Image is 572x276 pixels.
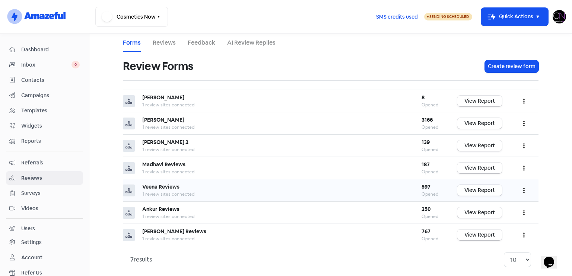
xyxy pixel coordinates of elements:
div: results [130,255,152,264]
div: Opened [422,146,442,153]
a: View Report [457,118,502,129]
a: Account [6,251,83,264]
span: Surveys [21,189,80,197]
span: Referrals [21,159,80,167]
b: Ankur Reviews [142,206,179,212]
div: Users [21,225,35,232]
b: [PERSON_NAME] 2 [142,139,188,145]
a: View Report [457,140,502,151]
div: Opened [422,213,442,220]
a: Reviews [153,38,176,47]
span: 0 [71,61,80,68]
a: Dashboard [6,43,83,57]
a: Videos [6,202,83,215]
a: Contacts [6,73,83,87]
b: 250 [422,206,431,212]
a: Campaigns [6,89,83,102]
a: AI Review Replies [227,38,276,47]
b: [PERSON_NAME] Reviews [142,228,206,235]
span: Reviews [21,174,80,182]
div: Opened [422,169,442,175]
a: Feedback [188,38,215,47]
span: 1 review sites connected [142,124,194,130]
a: Surveys [6,186,83,200]
a: Templates [6,104,83,118]
h1: Review Forms [123,54,193,78]
b: 139 [422,139,430,145]
a: Settings [6,235,83,249]
div: Settings [21,238,42,246]
strong: 7 [130,256,134,263]
b: 8 [422,94,425,101]
div: Opened [422,102,442,108]
a: Reviews [6,171,83,185]
a: Referrals [6,156,83,170]
a: View Report [457,185,502,196]
b: 597 [422,183,430,190]
span: 1 review sites connected [142,102,194,108]
a: Sending Scheduled [424,12,472,21]
span: Videos [21,205,80,212]
span: Contacts [21,76,80,84]
a: Inbox 0 [6,58,83,72]
a: View Report [457,230,502,240]
img: User [553,10,566,23]
div: Account [21,254,42,261]
button: Cosmetics Now [95,7,168,27]
span: Inbox [21,61,71,69]
span: Campaigns [21,92,80,99]
span: Widgets [21,122,80,130]
a: View Report [457,163,502,173]
a: Forms [123,38,141,47]
span: Dashboard [21,46,80,54]
b: Madhavi Reviews [142,161,185,168]
button: Quick Actions [481,8,548,26]
a: View Report [457,96,502,106]
span: 1 review sites connected [142,214,194,219]
b: [PERSON_NAME] [142,94,184,101]
b: 767 [422,228,430,235]
span: Sending Scheduled [429,14,469,19]
span: Reports [21,137,80,145]
a: Reports [6,134,83,148]
button: Create review form [485,60,538,73]
b: Veena Reviews [142,183,179,190]
a: Users [6,222,83,235]
div: Opened [422,235,442,242]
span: 1 review sites connected [142,169,194,175]
a: Widgets [6,119,83,133]
div: Opened [422,191,442,198]
a: View Report [457,207,502,218]
span: SMS credits used [376,13,418,21]
span: 1 review sites connected [142,191,194,197]
div: Opened [422,124,442,131]
span: 1 review sites connected [142,236,194,242]
b: 187 [422,161,430,168]
span: Templates [21,107,80,115]
iframe: chat widget [541,246,565,269]
a: SMS credits used [370,12,424,20]
b: [PERSON_NAME] [142,116,184,123]
b: 3166 [422,116,433,123]
span: 1 review sites connected [142,147,194,153]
